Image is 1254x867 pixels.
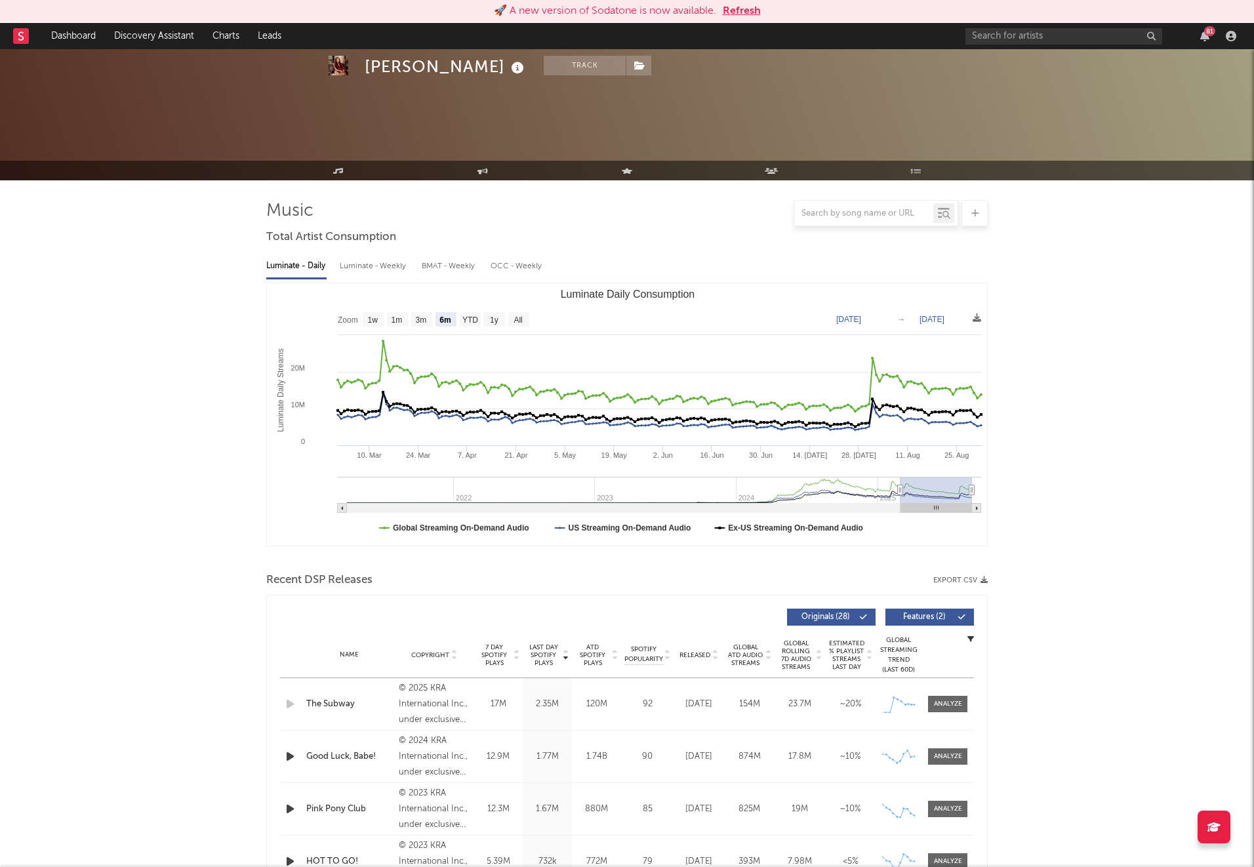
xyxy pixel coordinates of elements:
span: Spotify Popularity [624,645,663,664]
span: Global Rolling 7D Audio Streams [778,639,814,671]
button: 81 [1200,31,1209,41]
text: [DATE] [836,315,861,324]
text: 5. May [554,451,576,459]
a: Dashboard [42,23,105,49]
div: Luminate - Weekly [340,255,409,277]
input: Search by song name or URL [795,209,933,219]
text: Luminate Daily Streams [276,348,285,432]
div: Luminate - Daily [266,255,327,277]
a: Pink Pony Club [306,803,392,816]
div: [PERSON_NAME] [365,56,527,77]
text: 19. May [601,451,628,459]
div: 154M [727,698,771,711]
button: Originals(28) [787,609,876,626]
button: Track [544,56,626,75]
div: 1.67M [526,803,569,816]
span: Last Day Spotify Plays [526,643,561,667]
span: Recent DSP Releases [266,573,373,588]
span: Total Artist Consumption [266,230,396,245]
text: Global Streaming On-Demand Audio [393,523,529,533]
text: 2. Jun [653,451,673,459]
text: 1w [368,315,378,325]
div: 92 [624,698,670,711]
div: 1.74B [575,750,618,763]
div: ~ 10 % [828,750,872,763]
div: 825M [727,803,771,816]
a: The Subway [306,698,392,711]
span: Originals ( 28 ) [796,613,856,621]
text: US Streaming On-Demand Audio [569,523,691,533]
div: ~ 20 % [828,698,872,711]
text: Luminate Daily Consumption [561,289,695,300]
text: 6m [439,315,451,325]
div: © 2025 KRA International Inc., under exclusive license to Island Records, a division of UMG Recor... [399,681,470,728]
div: 12.3M [477,803,519,816]
span: Copyright [411,651,449,659]
text: 0 [301,437,305,445]
div: 12.9M [477,750,519,763]
text: Ex-US Streaming On-Demand Audio [728,523,863,533]
div: © 2023 KRA International Inc., under exclusive license to Island Records, a division of UMG Recor... [399,786,470,833]
a: Discovery Assistant [105,23,203,49]
button: Features(2) [885,609,974,626]
text: All [514,315,522,325]
text: 28. [DATE] [841,451,876,459]
text: 3m [416,315,427,325]
div: 2.35M [526,698,569,711]
div: Global Streaming Trend (Last 60D) [879,635,918,675]
div: © 2024 KRA International Inc., under exclusive license to Island Records, a division of UMG Recor... [399,733,470,780]
div: 17M [477,698,519,711]
text: YTD [462,315,478,325]
div: 90 [624,750,670,763]
text: 10. Mar [357,451,382,459]
text: 7. Apr [458,451,477,459]
div: 🚀 A new version of Sodatone is now available. [494,3,716,19]
text: 10M [291,401,305,409]
text: 14. [DATE] [792,451,827,459]
text: 16. Jun [700,451,723,459]
button: Export CSV [933,576,988,584]
div: [DATE] [677,750,721,763]
div: 19M [778,803,822,816]
div: 23.7M [778,698,822,711]
text: 1m [392,315,403,325]
text: 24. Mar [406,451,431,459]
span: Estimated % Playlist Streams Last Day [828,639,864,671]
span: Released [679,651,710,659]
div: OCC - Weekly [491,255,543,277]
div: 120M [575,698,618,711]
text: Zoom [338,315,358,325]
span: 7 Day Spotify Plays [477,643,512,667]
svg: Luminate Daily Consumption [267,283,988,546]
a: Charts [203,23,249,49]
span: Features ( 2 ) [894,613,954,621]
text: 21. Apr [504,451,527,459]
text: → [897,315,905,324]
div: 85 [624,803,670,816]
input: Search for artists [965,28,1162,45]
text: 25. Aug [944,451,969,459]
a: Leads [249,23,291,49]
text: 30. Jun [749,451,773,459]
div: 17.8M [778,750,822,763]
text: 20M [291,364,305,372]
button: Refresh [723,3,761,19]
text: [DATE] [920,315,944,324]
div: ~ 10 % [828,803,872,816]
div: 81 [1204,26,1215,36]
div: BMAT - Weekly [422,255,477,277]
span: Global ATD Audio Streams [727,643,763,667]
div: 874M [727,750,771,763]
div: Name [306,650,392,660]
text: 11. Aug [895,451,920,459]
div: 1.77M [526,750,569,763]
div: 880M [575,803,618,816]
span: ATD Spotify Plays [575,643,610,667]
div: [DATE] [677,803,721,816]
div: [DATE] [677,698,721,711]
a: Good Luck, Babe! [306,750,392,763]
text: 1y [490,315,498,325]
